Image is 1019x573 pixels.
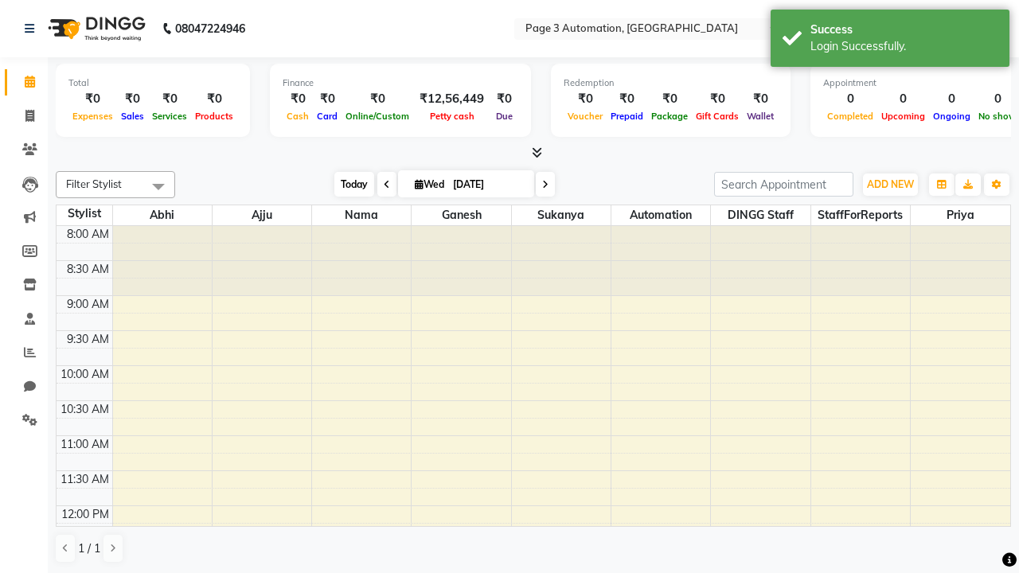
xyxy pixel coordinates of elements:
[313,90,342,108] div: ₹0
[312,205,411,225] span: Nama
[64,296,112,313] div: 9:00 AM
[64,226,112,243] div: 8:00 AM
[411,178,448,190] span: Wed
[647,111,692,122] span: Package
[692,111,743,122] span: Gift Cards
[743,111,778,122] span: Wallet
[692,90,743,108] div: ₹0
[426,111,478,122] span: Petty cash
[313,111,342,122] span: Card
[448,173,528,197] input: 2025-09-03
[512,205,611,225] span: Sukanya
[607,111,647,122] span: Prepaid
[57,471,112,488] div: 11:30 AM
[117,111,148,122] span: Sales
[647,90,692,108] div: ₹0
[148,111,191,122] span: Services
[64,331,112,348] div: 9:30 AM
[911,205,1010,225] span: Priya
[334,172,374,197] span: Today
[412,205,510,225] span: Ganesh
[148,90,191,108] div: ₹0
[283,90,313,108] div: ₹0
[68,90,117,108] div: ₹0
[68,76,237,90] div: Total
[41,6,150,51] img: logo
[564,76,778,90] div: Redemption
[823,90,877,108] div: 0
[113,205,212,225] span: Abhi
[929,90,974,108] div: 0
[743,90,778,108] div: ₹0
[283,111,313,122] span: Cash
[57,436,112,453] div: 11:00 AM
[68,111,117,122] span: Expenses
[64,261,112,278] div: 8:30 AM
[564,90,607,108] div: ₹0
[175,6,245,51] b: 08047224946
[711,205,810,225] span: DINGG Staff
[117,90,148,108] div: ₹0
[191,90,237,108] div: ₹0
[283,76,518,90] div: Finance
[66,177,122,190] span: Filter Stylist
[877,90,929,108] div: 0
[877,111,929,122] span: Upcoming
[78,540,100,557] span: 1 / 1
[611,205,710,225] span: Automation
[607,90,647,108] div: ₹0
[863,173,918,196] button: ADD NEW
[564,111,607,122] span: Voucher
[57,205,112,222] div: Stylist
[57,366,112,383] div: 10:00 AM
[191,111,237,122] span: Products
[714,172,853,197] input: Search Appointment
[413,90,490,108] div: ₹12,56,449
[342,90,413,108] div: ₹0
[810,38,998,55] div: Login Successfully.
[811,205,910,225] span: StaffForReports
[810,21,998,38] div: Success
[490,90,518,108] div: ₹0
[867,178,914,190] span: ADD NEW
[213,205,311,225] span: Ajju
[342,111,413,122] span: Online/Custom
[492,111,517,122] span: Due
[823,111,877,122] span: Completed
[929,111,974,122] span: Ongoing
[57,401,112,418] div: 10:30 AM
[58,506,112,523] div: 12:00 PM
